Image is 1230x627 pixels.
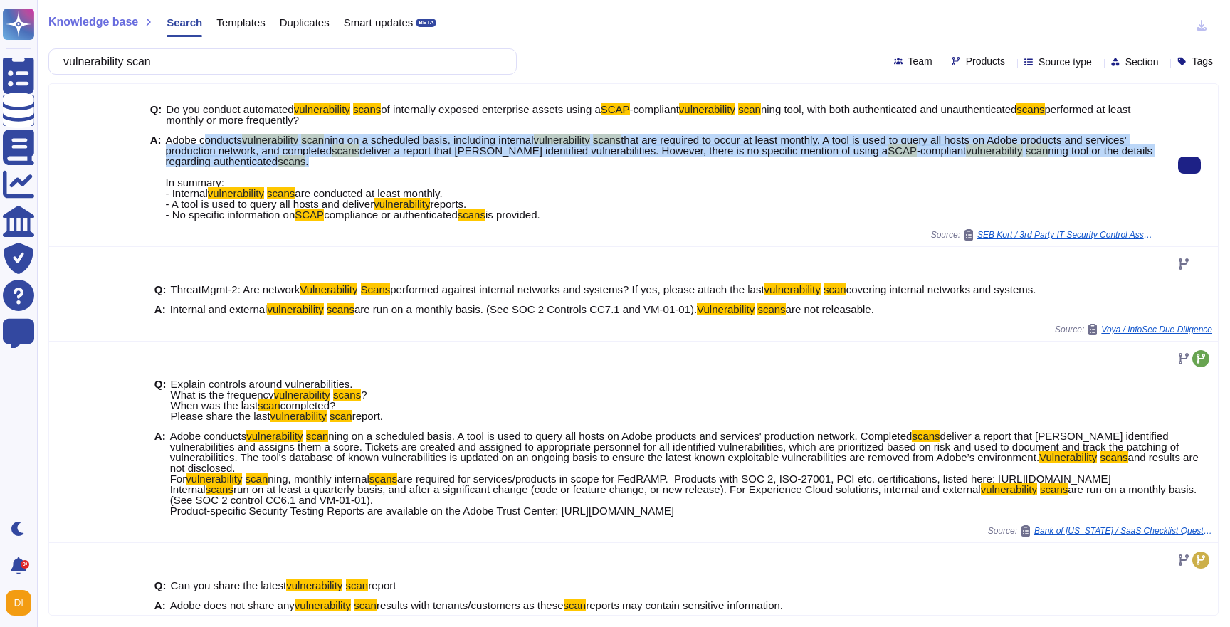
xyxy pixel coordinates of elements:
span: ning on a scheduled basis. A tool is used to query all hosts on Adobe products and services' prod... [328,430,912,442]
span: Bank of [US_STATE] / SaaS Checklist Questions Adobe analytics (1) [1034,527,1212,535]
span: completed? Please share the last [171,399,336,422]
mark: scan [346,579,369,591]
span: ThreatMgmt-2: Are network [171,283,300,295]
span: of internally exposed enterprise assets using a [381,103,601,115]
mark: scans [458,209,485,221]
div: 9+ [21,560,29,569]
span: Internal and external [170,303,268,315]
span: are not releasable. [786,303,874,315]
mark: scans [1016,103,1044,115]
span: Team [908,56,932,66]
span: Duplicates [280,17,330,28]
mark: vulnerability [186,473,242,485]
span: Adobe conducts [170,430,247,442]
mark: scans [369,473,397,485]
span: performed at least monthly or more frequently? [166,103,1130,126]
span: results with tenants/customers as these [377,599,564,611]
span: Search [167,17,202,28]
span: Products [966,56,1005,66]
mark: Vulnerability [697,303,755,315]
span: Source: [931,229,1155,241]
span: deliver a report that [PERSON_NAME] identified vulnerabilities and assigns them a score. Tickets ... [170,430,1179,463]
b: A: [150,135,162,220]
button: user [3,587,41,618]
span: Source: [988,525,1212,537]
img: user [6,590,31,616]
mark: vulnerability [981,483,1037,495]
b: Q: [154,379,167,421]
mark: SCAP [888,144,917,157]
mark: scan [258,399,280,411]
span: run on at least a quarterly basis, and after a significant change (code or feature change, or new... [233,483,981,495]
span: report. [352,410,383,422]
span: Adobe conducts [166,134,243,146]
span: Do you conduct automated [166,103,293,115]
b: Q: [150,104,162,125]
mark: scans [267,187,295,199]
span: compliance or authenticated [324,209,458,221]
span: -compliant [630,103,679,115]
mark: vulnerability [208,187,264,199]
b: A: [154,600,166,611]
span: Knowledge base [48,16,138,28]
mark: Vulnerability [300,283,357,295]
div: BETA [416,19,436,27]
mark: scan [738,103,761,115]
span: Section [1125,57,1159,67]
mark: vulnerability [534,134,590,146]
b: A: [154,431,166,516]
mark: scans [1040,483,1068,495]
span: Templates [216,17,265,28]
span: ning, monthly internal [268,473,369,485]
span: Source: [1055,324,1212,335]
mark: vulnerability [242,134,298,146]
b: Q: [154,580,167,591]
span: Explain controls around vulnerabilities. What is the frequency [171,378,353,401]
mark: Vulnerability [1039,451,1097,463]
span: that are required to occur at least monthly. A tool is used to query all hosts on Adobe products ... [166,134,1127,157]
b: A: [154,304,166,315]
span: . In summary: - Internal [166,155,309,199]
mark: SCAP [601,103,630,115]
span: reports may contain sensitive information. [586,599,783,611]
mark: scan [1026,144,1048,157]
mark: vulnerability [286,579,342,591]
mark: vulnerability [274,389,330,401]
span: Tags [1192,56,1213,66]
mark: scans [206,483,233,495]
mark: scan [330,410,352,422]
span: ? When was the last [171,389,367,411]
mark: vulnerability [294,103,350,115]
mark: vulnerability [966,144,1022,157]
mark: vulnerability [270,410,327,422]
mark: scan [301,134,324,146]
mark: SCAP [295,209,324,221]
span: Voya / InfoSec Due Diligence [1101,325,1212,334]
mark: scan [246,473,268,485]
span: are run on a monthly basis. (See SOC 2 Controls CC7.1 and VM-01-01). [354,303,697,315]
span: covering internal networks and systems. [846,283,1036,295]
mark: vulnerability [374,198,430,210]
span: Source type [1039,57,1092,67]
span: ning on a scheduled basis, including internal [324,134,533,146]
b: Q: [154,284,167,295]
mark: scan [354,599,377,611]
mark: scans [757,303,785,315]
mark: scans [327,303,354,315]
input: Search a question or template... [56,49,502,74]
mark: vulnerability [295,599,351,611]
span: SEB Kort / 3rd Party IT Security Control Assessment [977,231,1155,239]
mark: vulnerability [679,103,735,115]
span: ning tool, with both authenticated and unauthenticated [761,103,1016,115]
mark: scans [353,103,381,115]
mark: scans [278,155,305,167]
mark: scans [1100,451,1127,463]
span: ning tool or the details regarding authenticated [166,144,1153,167]
span: and results are not disclosed. For [170,451,1199,485]
span: are run on a monthly basis. (See SOC 2 control CC6.1 and VM-01-01). Product-specific Security Tes... [170,483,1197,517]
mark: Scans [361,283,391,295]
mark: scans [333,389,361,401]
mark: vulnerability [764,283,821,295]
span: Smart updates [344,17,414,28]
span: are required for services/products in scope for FedRAMP. Products with SOC 2, ISO-27001, PCI etc.... [170,473,1111,495]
